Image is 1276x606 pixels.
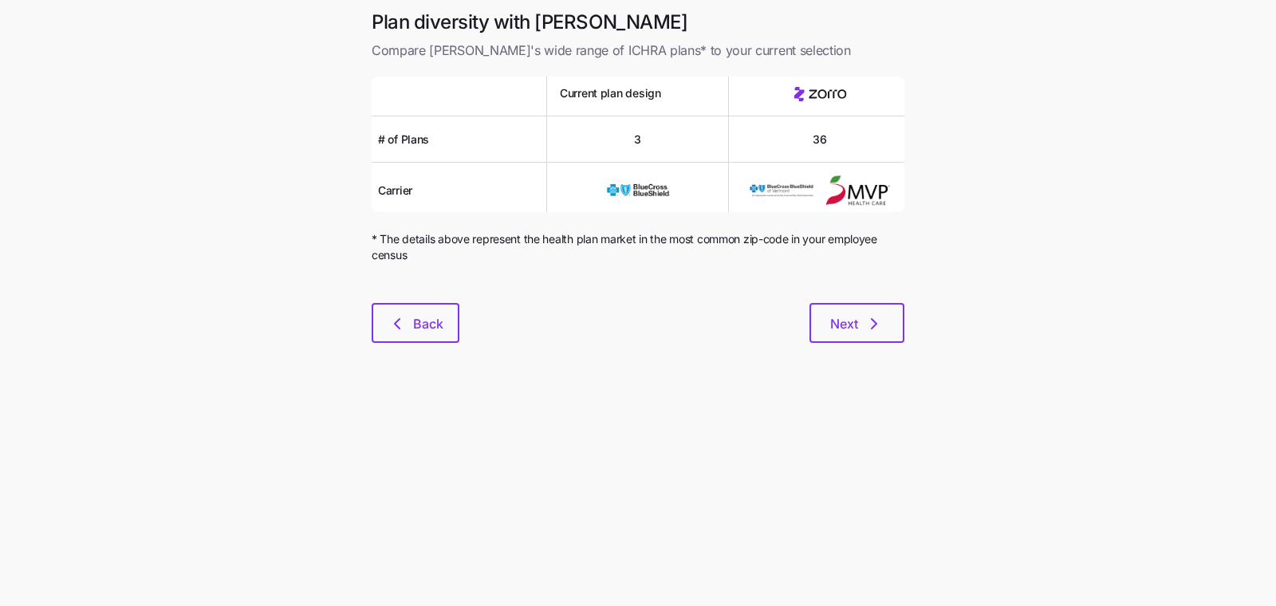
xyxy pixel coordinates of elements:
span: Next [830,314,858,333]
img: Carrier [750,175,813,206]
span: Carrier [378,183,412,199]
button: Back [372,303,459,343]
img: Carrier [826,175,890,206]
span: Compare [PERSON_NAME]'s wide range of ICHRA plans* to your current selection [372,41,904,61]
h1: Plan diversity with [PERSON_NAME] [372,10,904,34]
span: 36 [813,132,826,148]
img: Carrier [606,175,670,206]
span: 3 [634,132,641,148]
span: # of Plans [378,132,429,148]
span: Current plan design [560,85,661,101]
span: Back [413,314,443,333]
button: Next [809,303,904,343]
span: * The details above represent the health plan market in the most common zip-code in your employee... [372,231,904,264]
